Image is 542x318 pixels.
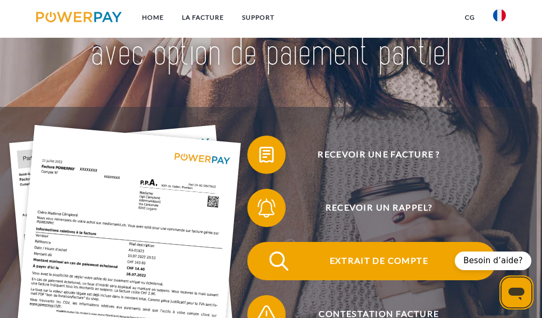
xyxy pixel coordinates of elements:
[133,8,173,27] a: Home
[267,249,291,273] img: qb_search.svg
[499,275,533,309] iframe: Bouton de lancement de la fenêtre de messagerie, conversation en cours
[262,189,496,227] span: Recevoir un rappel?
[456,8,484,27] a: CG
[247,136,496,174] button: Recevoir une facture ?
[247,242,496,280] button: Extrait de compte
[233,8,283,27] a: Support
[455,252,531,270] div: Besoin d’aide?
[173,8,233,27] a: LA FACTURE
[493,9,506,22] img: fr
[234,187,510,229] a: Recevoir un rappel?
[255,196,279,220] img: qb_bell.svg
[234,133,510,176] a: Recevoir une facture ?
[234,240,510,282] a: Extrait de compte
[255,143,279,167] img: qb_bill.svg
[262,136,496,174] span: Recevoir une facture ?
[247,189,496,227] button: Recevoir un rappel?
[262,242,496,280] span: Extrait de compte
[36,12,122,22] img: logo-powerpay.svg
